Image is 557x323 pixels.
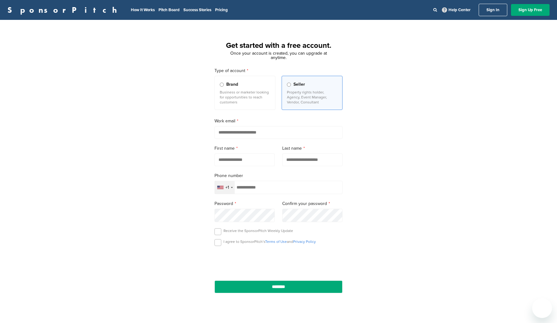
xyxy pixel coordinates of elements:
[214,172,343,179] label: Phone number
[479,4,507,16] a: Sign In
[220,90,270,105] p: Business or marketer looking for opportunities to reach customers
[225,185,229,190] div: +1
[230,51,327,60] span: Once your account is created, you can upgrade at anytime.
[282,200,343,207] label: Confirm your password
[159,7,180,12] a: Pitch Board
[226,81,238,88] span: Brand
[215,181,235,194] div: Selected country
[223,239,316,244] p: I agree to SponsorPitch’s and
[214,200,275,207] label: Password
[207,40,350,51] h1: Get started with a free account.
[223,228,293,233] p: Receive the SponsorPitch Weekly Update
[214,145,275,152] label: First name
[214,67,343,74] label: Type of account
[7,6,121,14] a: SponsorPitch
[441,6,472,14] a: Help Center
[243,253,314,271] iframe: reCAPTCHA
[215,7,228,12] a: Pricing
[532,298,552,318] iframe: Button to launch messaging window
[265,239,287,244] a: Terms of Use
[287,90,337,105] p: Property rights holder, Agency, Event Manager, Vendor, Consultant
[220,83,224,87] input: Brand Business or marketer looking for opportunities to reach customers
[293,239,316,244] a: Privacy Policy
[214,118,343,125] label: Work email
[282,145,343,152] label: Last name
[293,81,305,88] span: Seller
[183,7,211,12] a: Success Stories
[511,4,550,16] a: Sign Up Free
[131,7,155,12] a: How It Works
[287,83,291,87] input: Seller Property rights holder, Agency, Event Manager, Vendor, Consultant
